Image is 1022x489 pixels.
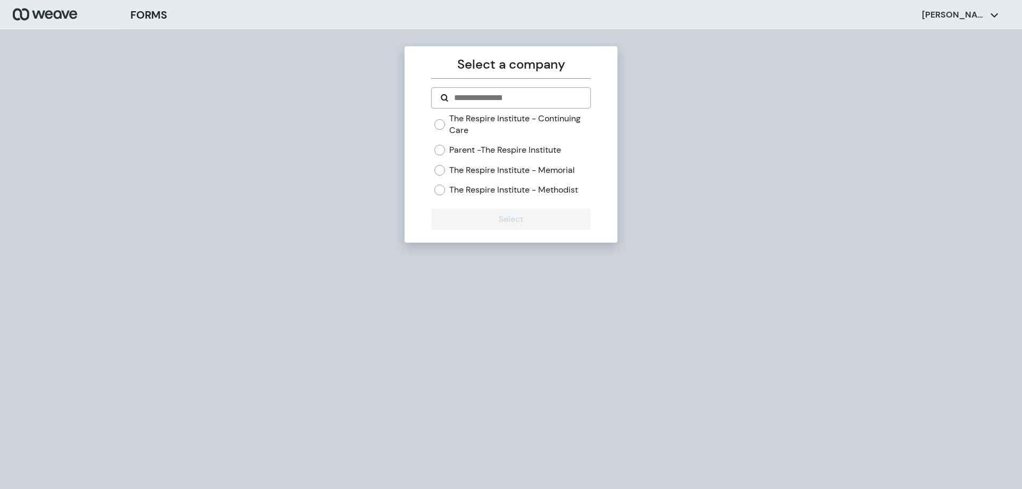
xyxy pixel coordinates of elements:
p: [PERSON_NAME] [922,9,986,21]
label: The Respire Institute - Continuing Care [449,113,590,136]
p: Select a company [431,55,590,74]
label: Parent -The Respire Institute [449,144,561,156]
h3: FORMS [130,7,167,23]
label: The Respire Institute - Methodist [449,184,578,196]
input: Search [453,92,581,104]
label: The Respire Institute - Memorial [449,164,575,176]
button: Select [431,209,590,230]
